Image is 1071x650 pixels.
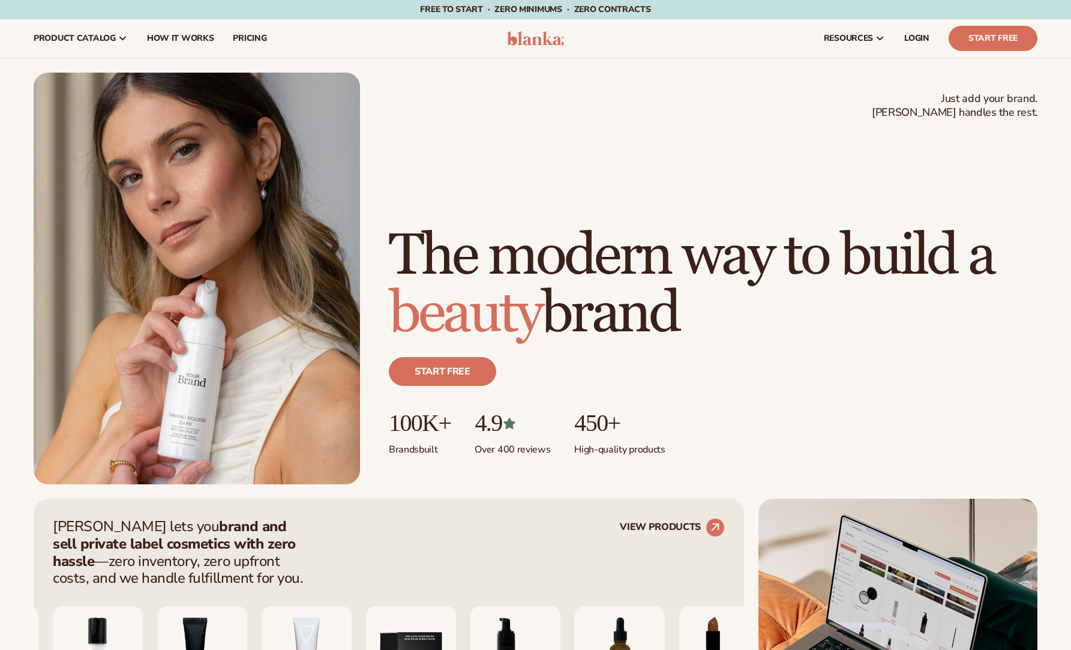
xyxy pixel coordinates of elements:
span: How It Works [147,34,214,43]
span: pricing [233,34,266,43]
a: Start Free [949,26,1037,51]
span: resources [824,34,873,43]
p: 100K+ [389,410,451,436]
p: Over 400 reviews [475,436,550,456]
strong: brand and sell private label cosmetics with zero hassle [53,517,296,571]
p: 4.9 [475,410,550,436]
p: [PERSON_NAME] lets you —zero inventory, zero upfront costs, and we handle fulfillment for you. [53,518,311,587]
img: Female holding tanning mousse. [34,73,360,484]
p: Brands built [389,436,451,456]
span: Free to start · ZERO minimums · ZERO contracts [420,4,650,15]
p: 450+ [574,410,665,436]
h1: The modern way to build a brand [389,227,1037,343]
img: logo [507,31,564,46]
a: How It Works [137,19,224,58]
span: beauty [389,278,541,349]
a: product catalog [24,19,137,58]
a: pricing [223,19,276,58]
a: Start free [389,357,496,386]
span: Just add your brand. [PERSON_NAME] handles the rest. [872,92,1037,120]
span: product catalog [34,34,116,43]
p: High-quality products [574,436,665,456]
a: resources [814,19,895,58]
span: LOGIN [904,34,929,43]
a: LOGIN [895,19,939,58]
a: VIEW PRODUCTS [620,518,725,537]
